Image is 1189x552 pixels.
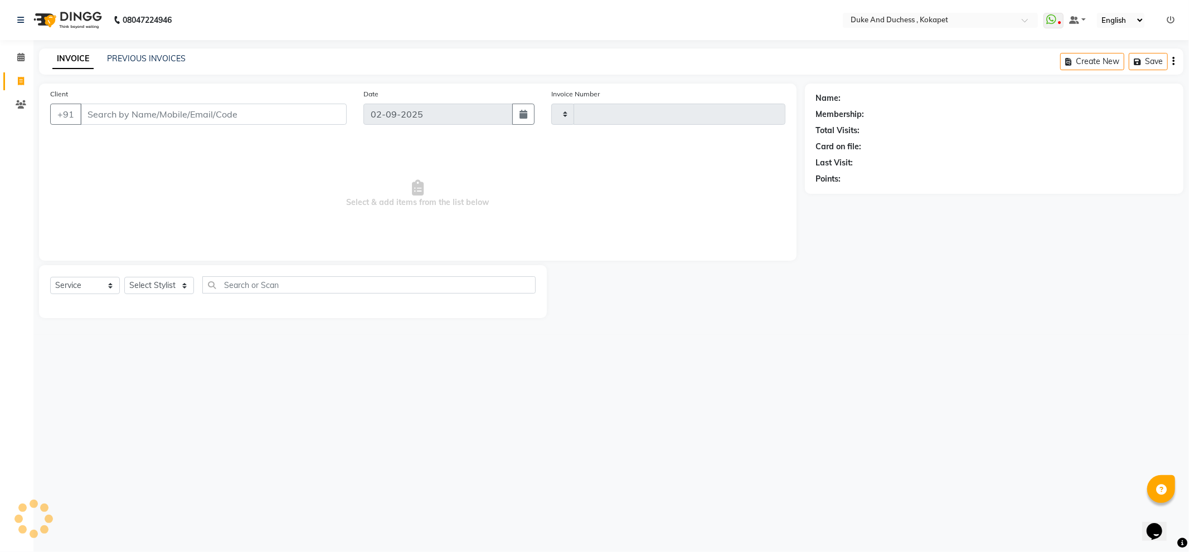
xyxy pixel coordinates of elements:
[202,276,536,294] input: Search or Scan
[1129,53,1168,70] button: Save
[80,104,347,125] input: Search by Name/Mobile/Email/Code
[363,89,378,99] label: Date
[50,138,785,250] span: Select & add items from the list below
[551,89,600,99] label: Invoice Number
[50,104,81,125] button: +91
[816,109,865,120] div: Membership:
[1060,53,1124,70] button: Create New
[816,157,853,169] div: Last Visit:
[816,92,841,104] div: Name:
[28,4,105,36] img: logo
[107,53,186,63] a: PREVIOUS INVOICES
[816,141,862,153] div: Card on file:
[816,173,841,185] div: Points:
[52,49,94,69] a: INVOICE
[123,4,172,36] b: 08047224946
[1142,507,1178,541] iframe: chat widget
[816,125,860,136] div: Total Visits:
[50,89,68,99] label: Client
